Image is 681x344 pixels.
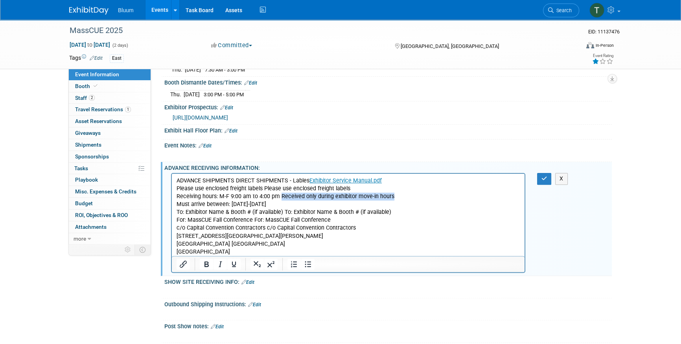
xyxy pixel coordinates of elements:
[170,90,184,98] td: Thu.
[400,43,499,49] span: [GEOGRAPHIC_DATA], [GEOGRAPHIC_DATA]
[199,143,212,149] a: Edit
[74,235,86,242] span: more
[89,95,95,101] span: 2
[74,165,88,171] span: Tasks
[208,41,255,50] button: Committed
[170,65,185,74] td: Thu.
[69,163,151,174] a: Tasks
[69,104,151,115] a: Travel Reservations1
[69,116,151,127] a: Asset Reservations
[75,106,131,112] span: Travel Reservations
[118,7,134,13] span: Bluum
[543,4,579,17] a: Search
[75,153,109,160] span: Sponsorships
[75,95,95,101] span: Staff
[555,173,568,184] button: X
[241,280,254,285] a: Edit
[164,298,612,309] div: Outbound Shipping Instructions:
[227,259,241,270] button: Underline
[75,212,128,218] span: ROI, Objectives & ROO
[200,259,213,270] button: Bold
[135,245,151,255] td: Toggle Event Tabs
[69,198,151,209] a: Budget
[164,276,612,286] div: SHOW SITE RECEIVING INFO:
[69,81,151,92] a: Booth
[214,259,227,270] button: Italic
[75,177,98,183] span: Playbook
[121,245,135,255] td: Personalize Event Tab Strip
[69,174,151,186] a: Playbook
[75,188,136,195] span: Misc. Expenses & Credits
[164,162,612,172] div: ADVANCE RECEIVING INFORMATION:
[94,84,98,88] i: Booth reservation complete
[173,114,228,121] a: [URL][DOMAIN_NAME]
[125,107,131,112] span: 1
[204,92,244,97] span: 3:00 PM - 5:00 PM
[177,259,190,270] button: Insert/edit link
[75,130,101,136] span: Giveaways
[586,42,594,48] img: Format-Inperson.png
[554,7,572,13] span: Search
[69,127,151,139] a: Giveaways
[164,77,612,87] div: Booth Dismantle Dates/Times:
[287,259,301,270] button: Numbered list
[164,320,612,331] div: Post Show notes:
[172,174,525,256] iframe: Rich Text Area
[75,83,99,89] span: Booth
[112,43,128,48] span: (2 days)
[75,200,93,206] span: Budget
[164,101,612,112] div: Exhibitor Prospectus:
[205,67,245,73] span: 7:30 AM - 3:00 PM
[184,90,200,98] td: [DATE]
[69,233,151,245] a: more
[75,142,101,148] span: Shipments
[69,221,151,233] a: Attachments
[110,54,124,63] div: East
[69,54,103,63] td: Tags
[248,302,261,307] a: Edit
[220,105,233,110] a: Edit
[301,259,315,270] button: Bullet list
[164,140,612,150] div: Event Notes:
[589,3,604,18] img: Taylor Bradley
[533,41,614,53] div: Event Format
[588,29,620,35] span: Event ID: 11137476
[75,71,119,77] span: Event Information
[69,69,151,80] a: Event Information
[595,42,614,48] div: In-Person
[592,54,613,58] div: Event Rating
[185,65,201,74] td: [DATE]
[164,125,612,135] div: Exhibit Hall Floor Plan:
[75,118,122,124] span: Asset Reservations
[69,7,109,15] img: ExhibitDay
[75,224,107,230] span: Attachments
[86,42,94,48] span: to
[244,80,257,86] a: Edit
[250,259,264,270] button: Subscript
[69,151,151,162] a: Sponsorships
[69,210,151,221] a: ROI, Objectives & ROO
[69,92,151,104] a: Staff2
[225,128,237,134] a: Edit
[211,324,224,329] a: Edit
[67,24,567,38] div: MassCUE 2025
[69,139,151,151] a: Shipments
[90,55,103,61] a: Edit
[69,186,151,197] a: Misc. Expenses & Credits
[264,259,278,270] button: Superscript
[69,41,110,48] span: [DATE] [DATE]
